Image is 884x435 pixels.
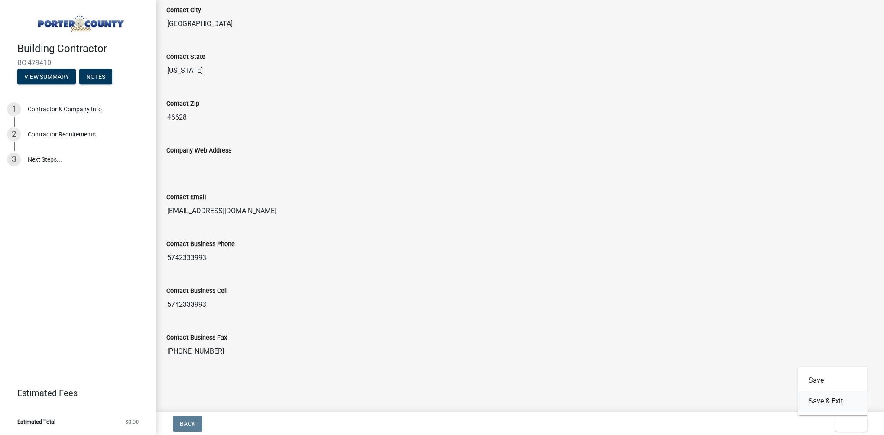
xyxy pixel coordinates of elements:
[166,195,206,201] label: Contact Email
[7,153,21,166] div: 3
[7,384,142,402] a: Estimated Fees
[835,416,867,432] button: Exit
[7,102,21,116] div: 1
[798,370,868,391] button: Save
[166,241,235,247] label: Contact Business Phone
[28,106,102,112] div: Contractor & Company Info
[17,74,76,81] wm-modal-confirm: Summary
[28,131,96,137] div: Contractor Requirements
[798,367,868,415] div: Exit
[166,7,201,13] label: Contact City
[166,335,227,341] label: Contact Business Fax
[125,419,139,425] span: $0.00
[166,148,231,154] label: Company Web Address
[180,420,195,427] span: Back
[79,74,112,81] wm-modal-confirm: Notes
[166,288,228,294] label: Contact Business Cell
[17,419,55,425] span: Estimated Total
[173,416,202,432] button: Back
[17,9,142,33] img: Porter County, Indiana
[17,58,139,67] span: BC-479410
[166,101,199,107] label: Contact Zip
[79,69,112,84] button: Notes
[17,42,149,55] h4: Building Contractor
[17,69,76,84] button: View Summary
[166,54,205,60] label: Contact State
[7,127,21,141] div: 2
[798,391,868,412] button: Save & Exit
[842,420,855,427] span: Exit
